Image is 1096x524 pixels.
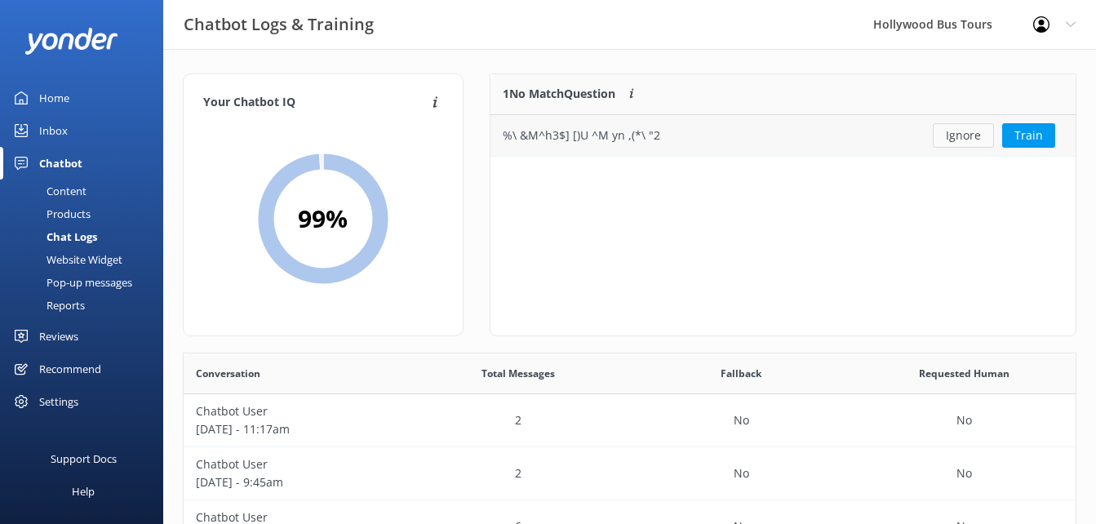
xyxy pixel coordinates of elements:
div: Recommend [39,353,101,385]
div: Chat Logs [10,225,97,248]
div: Chatbot [39,147,82,180]
div: Products [10,202,91,225]
img: yonder-white-logo.png [24,28,118,55]
p: [DATE] - 9:45am [196,473,394,491]
a: Products [10,202,163,225]
div: row [184,394,1076,447]
p: No [734,464,749,482]
span: Requested Human [919,366,1009,381]
p: No [956,411,972,429]
div: %\ &M^h3$] [)U ^M yn ,(*\ "2 [503,127,660,144]
div: Reviews [39,320,78,353]
span: Conversation [196,366,260,381]
p: Chatbot User [196,402,394,420]
div: row [490,115,1076,156]
div: Home [39,82,69,114]
div: grid [490,115,1076,156]
p: [DATE] - 11:17am [196,420,394,438]
div: Website Widget [10,248,122,271]
a: Chat Logs [10,225,163,248]
span: Total Messages [481,366,555,381]
p: 1 No Match Question [503,85,615,103]
p: 2 [515,411,521,429]
h3: Chatbot Logs & Training [184,11,374,38]
a: Content [10,180,163,202]
div: Pop-up messages [10,271,132,294]
div: Content [10,180,87,202]
p: 2 [515,464,521,482]
div: Support Docs [51,442,117,475]
p: No [734,411,749,429]
button: Train [1002,123,1055,148]
a: Pop-up messages [10,271,163,294]
div: Help [72,475,95,508]
h4: Your Chatbot IQ [203,94,428,112]
p: Chatbot User [196,455,394,473]
div: Inbox [39,114,68,147]
p: No [956,464,972,482]
button: Ignore [933,123,994,148]
div: row [184,447,1076,500]
a: Website Widget [10,248,163,271]
span: Fallback [721,366,761,381]
div: Reports [10,294,85,317]
h2: 99 % [298,199,348,238]
div: Settings [39,385,78,418]
a: Reports [10,294,163,317]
